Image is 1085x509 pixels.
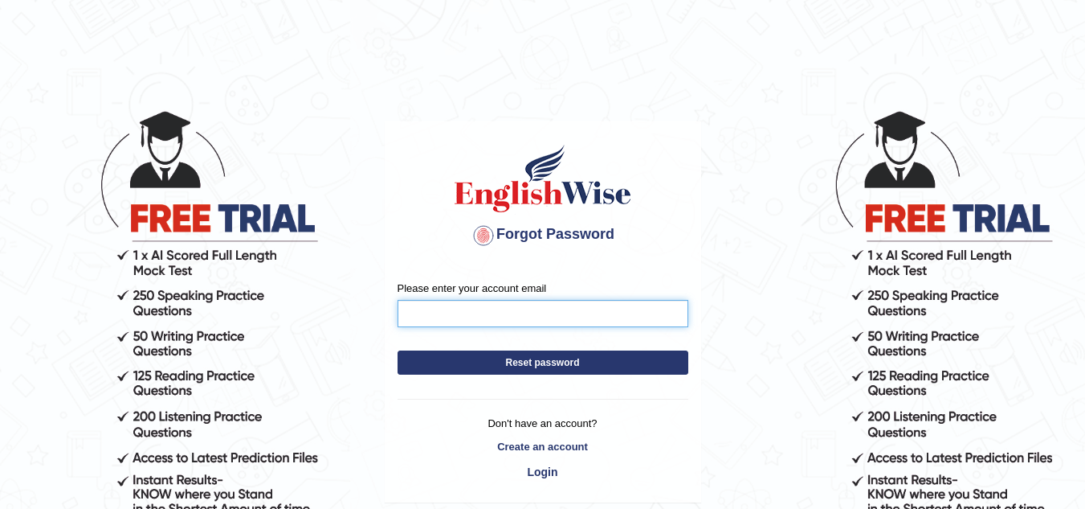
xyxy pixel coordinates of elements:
span: Forgot Password [471,226,614,242]
label: Please enter your account email [398,281,547,296]
a: Login [398,458,688,486]
a: Create an account [398,439,688,454]
p: Don't have an account? [398,416,688,431]
img: English Wise [451,142,634,215]
button: Reset password [398,351,688,375]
